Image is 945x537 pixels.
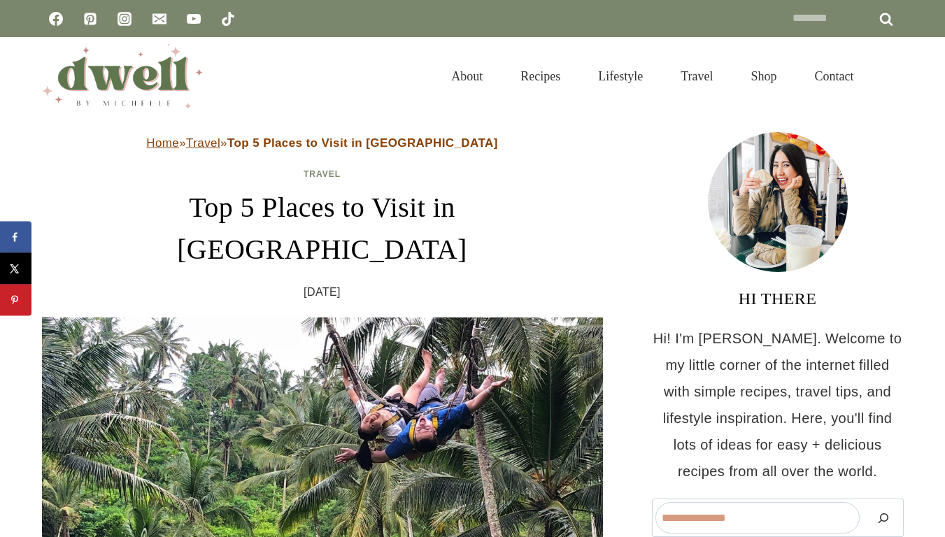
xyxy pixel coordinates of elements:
[796,52,873,101] a: Contact
[42,44,203,108] img: DWELL by michelle
[432,52,502,101] a: About
[304,169,341,179] a: Travel
[76,5,104,33] a: Pinterest
[186,136,220,150] a: Travel
[180,5,208,33] a: YouTube
[214,5,242,33] a: TikTok
[579,52,662,101] a: Lifestyle
[432,52,872,101] nav: Primary Navigation
[652,325,904,485] p: Hi! I'm [PERSON_NAME]. Welcome to my little corner of the internet filled with simple recipes, tr...
[652,286,904,311] h3: HI THERE
[662,52,732,101] a: Travel
[732,52,795,101] a: Shop
[867,502,900,534] button: Search
[145,5,173,33] a: Email
[111,5,138,33] a: Instagram
[304,282,341,303] time: [DATE]
[502,52,579,101] a: Recipes
[880,64,904,88] button: View Search Form
[146,136,497,150] span: » »
[42,187,603,271] h1: Top 5 Places to Visit in [GEOGRAPHIC_DATA]
[146,136,179,150] a: Home
[227,136,498,150] strong: Top 5 Places to Visit in [GEOGRAPHIC_DATA]
[42,5,70,33] a: Facebook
